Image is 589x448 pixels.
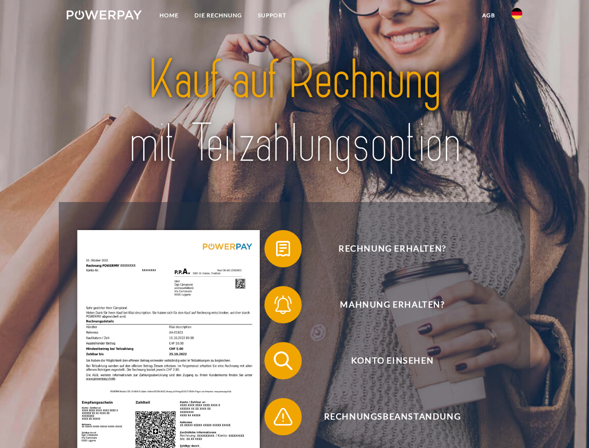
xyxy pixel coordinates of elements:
span: Mahnung erhalten? [278,286,506,323]
img: de [511,8,522,19]
span: Rechnung erhalten? [278,230,506,267]
img: logo-powerpay-white.svg [67,10,142,20]
button: Rechnung erhalten? [264,230,507,267]
img: qb_bill.svg [271,237,295,260]
a: DIE RECHNUNG [187,7,250,24]
img: qb_warning.svg [271,405,295,428]
button: Rechnungsbeanstandung [264,398,507,435]
button: Mahnung erhalten? [264,286,507,323]
span: Rechnungsbeanstandung [278,398,506,435]
button: Konto einsehen [264,342,507,379]
a: agb [474,7,503,24]
a: Home [152,7,187,24]
img: title-powerpay_de.svg [89,45,500,179]
span: Konto einsehen [278,342,506,379]
img: qb_search.svg [271,349,295,372]
img: qb_bell.svg [271,293,295,316]
a: SUPPORT [250,7,294,24]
